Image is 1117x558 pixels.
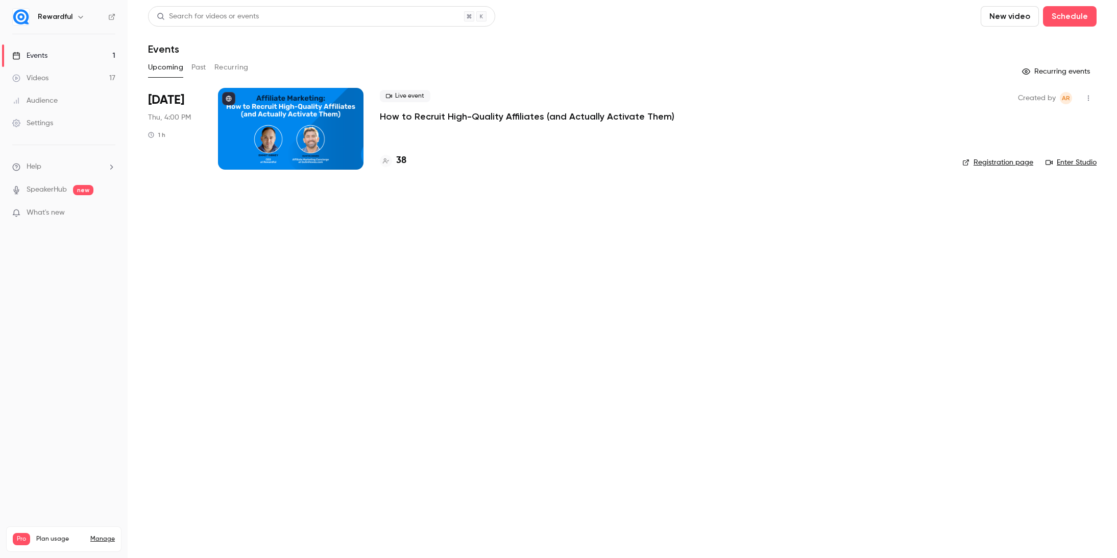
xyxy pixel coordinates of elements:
[1017,63,1097,80] button: Recurring events
[396,154,406,168] h4: 38
[148,92,184,108] span: [DATE]
[12,161,115,172] li: help-dropdown-opener
[981,6,1039,27] button: New video
[36,535,84,543] span: Plan usage
[148,59,183,76] button: Upcoming
[1060,92,1072,104] span: Audrey Rampon
[12,51,47,61] div: Events
[90,535,115,543] a: Manage
[103,208,115,218] iframe: Noticeable Trigger
[380,110,674,123] a: How to Recruit High-Quality Affiliates (and Actually Activate Them)
[157,11,259,22] div: Search for videos or events
[1043,6,1097,27] button: Schedule
[1046,157,1097,168] a: Enter Studio
[13,533,30,545] span: Pro
[214,59,249,76] button: Recurring
[1018,92,1056,104] span: Created by
[148,88,202,170] div: Sep 18 Thu, 5:00 PM (Europe/Paris)
[962,157,1033,168] a: Registration page
[380,154,406,168] a: 38
[12,96,58,106] div: Audience
[12,118,53,128] div: Settings
[38,12,72,22] h6: Rewardful
[27,161,41,172] span: Help
[148,43,179,55] h1: Events
[148,131,165,139] div: 1 h
[1062,92,1070,104] span: AR
[12,73,48,83] div: Videos
[191,59,206,76] button: Past
[73,185,93,195] span: new
[27,207,65,218] span: What's new
[380,90,430,102] span: Live event
[13,9,29,25] img: Rewardful
[148,112,191,123] span: Thu, 4:00 PM
[27,184,67,195] a: SpeakerHub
